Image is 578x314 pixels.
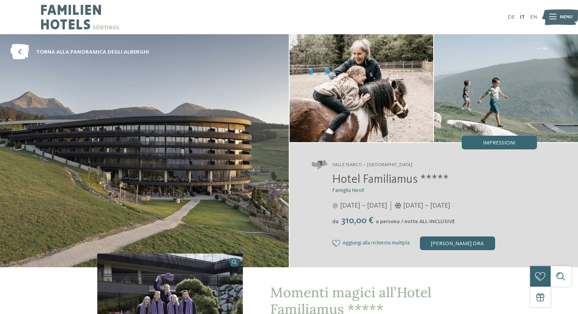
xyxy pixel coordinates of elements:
[10,44,149,60] a: torna alla panoramica degli alberghi
[332,162,412,168] span: Valle Isarco – [GEOGRAPHIC_DATA]
[332,188,364,193] span: Famiglia Nestl
[36,48,149,56] span: torna alla panoramica degli alberghi
[508,14,515,20] a: DE
[394,203,402,209] i: Orari d'apertura inverno
[376,219,455,224] span: a persona / notte ALL-INCLUSIVE
[420,236,495,250] div: [PERSON_NAME] ora
[342,240,410,246] span: Aggiungi alla richiesta multipla
[520,14,525,20] a: IT
[339,216,375,225] span: 310,00 €
[290,34,434,142] img: Family hotel a Maranza
[434,34,578,142] img: Family hotel a Maranza
[340,201,387,211] span: [DATE] – [DATE]
[483,140,515,146] span: Impressioni
[332,203,338,209] i: Orari d'apertura estate
[332,219,339,224] span: da
[403,201,450,211] span: [DATE] – [DATE]
[530,14,537,20] a: EN
[560,14,573,21] span: Menu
